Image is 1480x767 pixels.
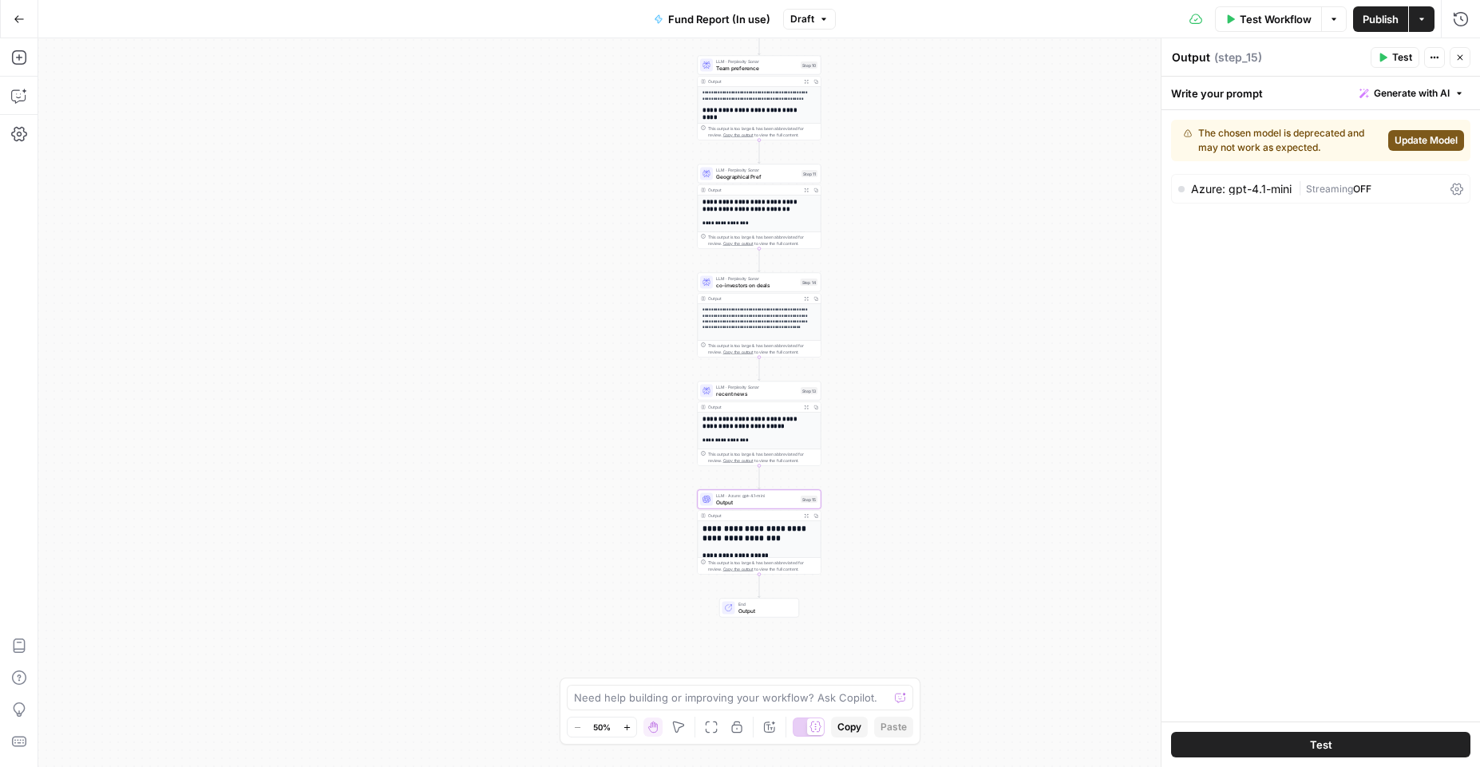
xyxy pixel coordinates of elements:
[783,9,836,30] button: Draft
[758,358,761,381] g: Edge from step_14 to step_13
[668,11,770,27] span: Fund Report (In use)
[1388,130,1464,151] button: Update Model
[723,132,754,137] span: Copy the output
[708,187,799,193] div: Output
[644,6,780,32] button: Fund Report (In use)
[874,717,913,737] button: Paste
[708,512,799,519] div: Output
[716,172,798,180] span: Geographical Pref
[716,384,797,390] span: LLM · Perplexity Sonar
[723,458,754,463] span: Copy the output
[723,241,754,246] span: Copy the output
[708,342,817,355] div: This output is too large & has been abbreviated for review. to view the full content.
[880,720,907,734] span: Paste
[801,387,817,394] div: Step 13
[708,559,817,572] div: This output is too large & has been abbreviated for review. to view the full content.
[716,281,797,289] span: co-investors on deals
[1371,47,1419,68] button: Test
[708,125,817,138] div: This output is too large & has been abbreviated for review. to view the full content.
[1353,6,1408,32] button: Publish
[716,275,797,282] span: LLM · Perplexity Sonar
[738,601,793,607] span: End
[801,61,817,69] div: Step 10
[1395,133,1458,148] span: Update Model
[1191,184,1292,195] div: Azure: gpt-4.1-mini
[708,78,799,85] div: Output
[723,567,754,571] span: Copy the output
[801,170,817,177] div: Step 11
[593,721,611,733] span: 50%
[1353,83,1470,104] button: Generate with AI
[1298,180,1306,196] span: |
[716,389,797,397] span: recent news
[1214,49,1262,65] span: ( step_15 )
[738,607,793,615] span: Output
[758,140,761,164] g: Edge from step_10 to step_11
[1374,86,1450,101] span: Generate with AI
[1310,737,1332,753] span: Test
[716,167,798,173] span: LLM · Perplexity Sonar
[758,575,761,598] g: Edge from step_15 to end
[790,12,814,26] span: Draft
[831,717,868,737] button: Copy
[837,720,861,734] span: Copy
[1363,11,1399,27] span: Publish
[1353,183,1371,195] span: OFF
[1171,732,1470,757] button: Test
[1240,11,1312,27] span: Test Workflow
[708,404,799,410] div: Output
[758,466,761,489] g: Edge from step_13 to step_15
[758,32,761,55] g: Edge from step_9 to step_10
[716,64,797,72] span: Team preference
[1184,126,1382,155] div: The chosen model is deprecated and may not work as expected.
[698,599,821,618] div: EndOutput
[716,498,797,506] span: Output
[1392,50,1412,65] span: Test
[1172,49,1210,65] textarea: Output
[723,350,754,354] span: Copy the output
[801,279,818,286] div: Step 14
[801,496,817,503] div: Step 15
[1215,6,1321,32] button: Test Workflow
[758,249,761,272] g: Edge from step_11 to step_14
[1161,77,1480,109] div: Write your prompt
[716,492,797,499] span: LLM · Azure: gpt-4.1-mini
[708,234,817,247] div: This output is too large & has been abbreviated for review. to view the full content.
[716,58,797,65] span: LLM · Perplexity Sonar
[708,295,799,302] div: Output
[708,451,817,464] div: This output is too large & has been abbreviated for review. to view the full content.
[1306,183,1353,195] span: Streaming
